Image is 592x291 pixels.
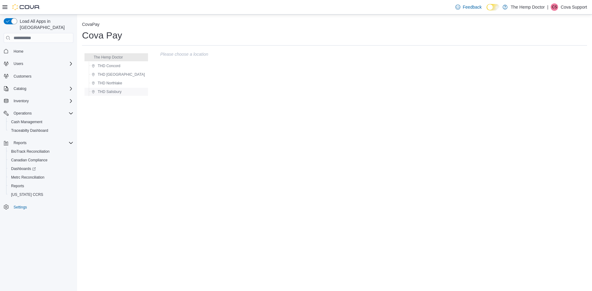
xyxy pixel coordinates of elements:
div: Cova Support [551,3,558,11]
span: Customers [11,72,73,80]
span: Traceabilty Dashboard [11,128,48,133]
a: Home [11,48,26,55]
span: Users [14,61,23,66]
span: Metrc Reconciliation [11,175,44,180]
a: Settings [11,204,29,211]
span: THD Concord [98,63,120,68]
span: Catalog [14,86,26,91]
button: Customers [1,72,76,81]
p: The Hemp Doctor [511,3,545,11]
span: Metrc Reconciliation [9,174,73,181]
a: Feedback [453,1,484,13]
span: Cash Management [11,119,42,124]
span: Home [14,49,23,54]
button: Reports [1,139,76,147]
span: THD Salisbury [98,89,121,94]
span: Feedback [463,4,482,10]
nav: An example of EuiBreadcrumbs [82,22,587,28]
button: Inventory [11,97,31,105]
a: BioTrack Reconciliation [9,148,52,155]
p: Cova Support [561,3,587,11]
span: Settings [11,203,73,211]
img: Cova [12,4,40,10]
nav: Complex example [4,44,73,228]
button: [US_STATE] CCRS [6,190,76,199]
span: Dashboards [11,166,36,171]
button: Users [1,59,76,68]
div: Please choose a location [160,51,587,58]
button: Canadian Compliance [6,156,76,164]
span: Dashboards [9,165,73,172]
span: Catalog [11,85,73,92]
a: Traceabilty Dashboard [9,127,51,134]
a: Dashboards [9,165,38,172]
a: Canadian Compliance [9,156,50,164]
span: Washington CCRS [9,191,73,198]
span: Reports [9,182,73,190]
h1: Cova Pay [82,29,122,42]
a: Customers [11,73,34,80]
button: THD [GEOGRAPHIC_DATA] [89,71,147,78]
input: Dark Mode [487,4,499,10]
span: CS [552,3,557,11]
button: Traceabilty Dashboard [6,126,76,135]
a: Dashboards [6,164,76,173]
span: BioTrack Reconciliation [11,149,50,154]
button: Catalog [11,85,29,92]
span: Reports [11,139,73,147]
button: Operations [1,109,76,118]
p: | [547,3,549,11]
button: THD Salisbury [89,88,124,95]
span: Settings [14,205,27,210]
button: Home [1,46,76,55]
button: THD Concord [89,62,123,70]
a: Cash Management [9,118,45,126]
a: [US_STATE] CCRS [9,191,46,198]
span: Inventory [11,97,73,105]
span: Canadian Compliance [11,158,47,163]
button: Reports [6,182,76,190]
span: Reports [14,140,27,145]
span: Reports [11,184,24,188]
button: Users [11,60,26,67]
span: Inventory [14,99,29,103]
span: THD [GEOGRAPHIC_DATA] [98,72,145,77]
span: Cash Management [9,118,73,126]
span: Load All Apps in [GEOGRAPHIC_DATA] [17,18,73,30]
button: Inventory [1,97,76,105]
span: Operations [11,110,73,117]
span: Users [11,60,73,67]
button: CovaPay [82,22,100,27]
span: Operations [14,111,32,116]
span: THD Northlake [98,81,122,86]
span: BioTrack Reconciliation [9,148,73,155]
span: Customers [14,74,31,79]
span: [US_STATE] CCRS [11,192,43,197]
button: Reports [11,139,29,147]
button: Catalog [1,84,76,93]
button: BioTrack Reconciliation [6,147,76,156]
button: Settings [1,203,76,212]
button: THD Northlake [89,79,125,87]
button: Metrc Reconciliation [6,173,76,182]
span: Home [11,47,73,55]
a: Reports [9,182,27,190]
button: Operations [11,110,34,117]
span: Canadian Compliance [9,156,73,164]
a: Metrc Reconciliation [9,174,47,181]
button: Cash Management [6,118,76,126]
span: Traceabilty Dashboard [9,127,73,134]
